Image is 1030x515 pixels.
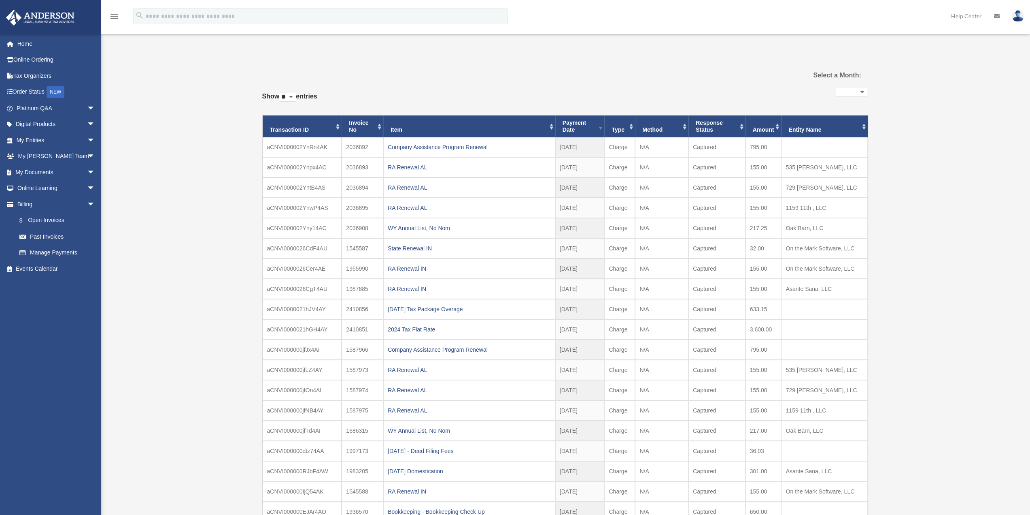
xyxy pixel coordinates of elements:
label: Show entries [262,91,317,110]
td: [DATE] [555,157,605,177]
td: aCNVI000000jfNB4AY [263,400,342,421]
div: 2024 Tax Flat Rate [388,324,551,335]
td: 1997173 [342,441,383,461]
td: N/A [635,177,688,198]
td: [DATE] [555,421,605,441]
td: N/A [635,481,688,502]
td: 155.00 [745,360,782,380]
span: arrow_drop_down [87,148,103,165]
td: Charge [604,340,635,360]
span: $ [24,216,28,226]
td: Captured [688,319,745,340]
td: Captured [688,198,745,218]
td: N/A [635,157,688,177]
td: N/A [635,340,688,360]
td: 155.00 [745,157,782,177]
td: [DATE] [555,340,605,360]
td: N/A [635,198,688,218]
th: Transaction ID: activate to sort column ascending [263,115,342,137]
td: Asante Sana, LLC [781,279,867,299]
td: 217.00 [745,421,782,441]
td: aCNVI0000021hJV4AY [263,299,342,319]
td: Captured [688,279,745,299]
th: Item: activate to sort column ascending [383,115,555,137]
td: Oak Barn, LLC [781,218,867,238]
td: N/A [635,400,688,421]
td: 1587973 [342,360,383,380]
td: [DATE] [555,481,605,502]
th: Method: activate to sort column ascending [635,115,688,137]
div: Company Assistance Program Renewal [388,141,551,153]
td: aCNVI000000RJbF4AW [263,461,342,481]
td: Charge [604,198,635,218]
td: aCNVI000000jfJx4AI [263,340,342,360]
td: N/A [635,137,688,157]
a: menu [109,14,119,21]
td: Charge [604,421,635,441]
td: [DATE] [555,218,605,238]
td: Captured [688,177,745,198]
td: [DATE] [555,400,605,421]
div: RA Renewal IN [388,486,551,497]
td: aCNVI000002YnwP4AS [263,198,342,218]
a: Online Ordering [6,52,107,68]
td: Charge [604,218,635,238]
td: Charge [604,279,635,299]
div: WY Annual List, No Nom [388,222,551,234]
td: Charge [604,137,635,157]
div: RA Renewal AL [388,364,551,376]
td: 155.00 [745,198,782,218]
td: [DATE] [555,299,605,319]
div: NEW [47,86,64,98]
td: aCNVI000002Yny14AC [263,218,342,238]
td: 2036894 [342,177,383,198]
a: $Open Invoices [11,212,107,229]
td: aCNVI000002YntB4AS [263,177,342,198]
td: 2410851 [342,319,383,340]
td: 155.00 [745,380,782,400]
td: [DATE] [555,360,605,380]
td: [DATE] [555,441,605,461]
td: N/A [635,279,688,299]
th: Amount: activate to sort column ascending [745,115,782,137]
div: RA Renewal AL [388,182,551,193]
td: 301.00 [745,461,782,481]
td: Asante Sana, LLC [781,461,867,481]
td: Charge [604,481,635,502]
td: 2410856 [342,299,383,319]
td: aCNVI000000IjQ54AK [263,481,342,502]
td: Charge [604,157,635,177]
th: Payment Date: activate to sort column ascending [555,115,605,137]
span: arrow_drop_down [87,164,103,181]
td: [DATE] [555,380,605,400]
td: [DATE] [555,319,605,340]
td: 155.00 [745,177,782,198]
td: On the Mark Software, LLC [781,259,867,279]
td: Captured [688,137,745,157]
td: 3,600.00 [745,319,782,340]
td: Charge [604,380,635,400]
td: Charge [604,259,635,279]
td: 1955990 [342,259,383,279]
td: 1587975 [342,400,383,421]
a: Past Invoices [11,229,103,245]
img: Anderson Advisors Platinum Portal [4,10,77,26]
td: 795.00 [745,340,782,360]
i: search [135,11,144,20]
td: 2036893 [342,157,383,177]
td: Charge [604,177,635,198]
td: Charge [604,319,635,340]
td: Captured [688,481,745,502]
a: Home [6,36,107,52]
td: 795.00 [745,137,782,157]
td: aCNVI0000026CdF4AU [263,238,342,259]
td: Captured [688,461,745,481]
td: 1987885 [342,279,383,299]
td: 2036908 [342,218,383,238]
td: Charge [604,441,635,461]
a: Platinum Q&Aarrow_drop_down [6,100,107,116]
td: aCNVI0000021hGH4AY [263,319,342,340]
select: Showentries [279,93,296,102]
td: aCNVI000002Ynpx4AC [263,157,342,177]
td: 729 [PERSON_NAME], LLC [781,177,867,198]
